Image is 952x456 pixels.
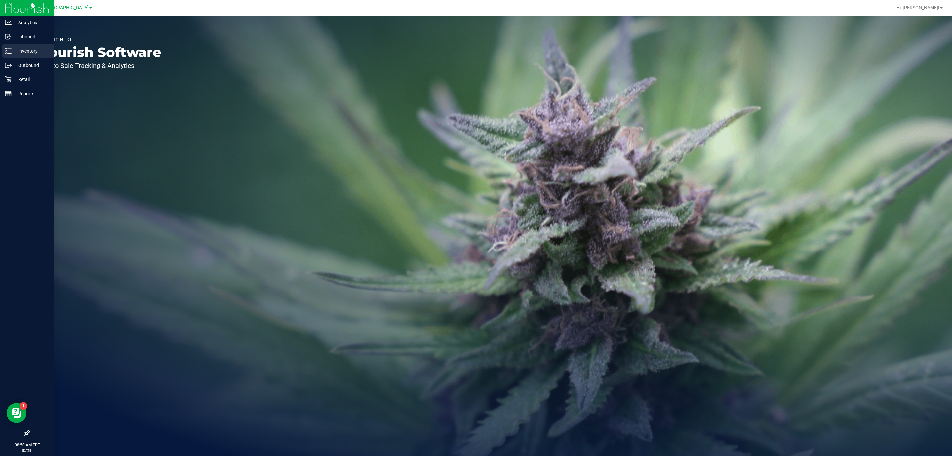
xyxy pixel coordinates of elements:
[3,442,51,448] p: 08:50 AM EDT
[12,61,51,69] p: Outbound
[5,62,12,68] inline-svg: Outbound
[36,36,161,42] p: Welcome to
[20,402,27,410] iframe: Resource center unread badge
[7,403,26,423] iframe: Resource center
[5,90,12,97] inline-svg: Reports
[896,5,939,10] span: Hi, [PERSON_NAME]!
[36,62,161,69] p: Seed-to-Sale Tracking & Analytics
[12,19,51,26] p: Analytics
[5,48,12,54] inline-svg: Inventory
[43,5,89,11] span: [GEOGRAPHIC_DATA]
[12,33,51,41] p: Inbound
[12,47,51,55] p: Inventory
[12,75,51,83] p: Retail
[5,19,12,26] inline-svg: Analytics
[36,46,161,59] p: Flourish Software
[5,33,12,40] inline-svg: Inbound
[5,76,12,83] inline-svg: Retail
[12,90,51,98] p: Reports
[3,448,51,453] p: [DATE]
